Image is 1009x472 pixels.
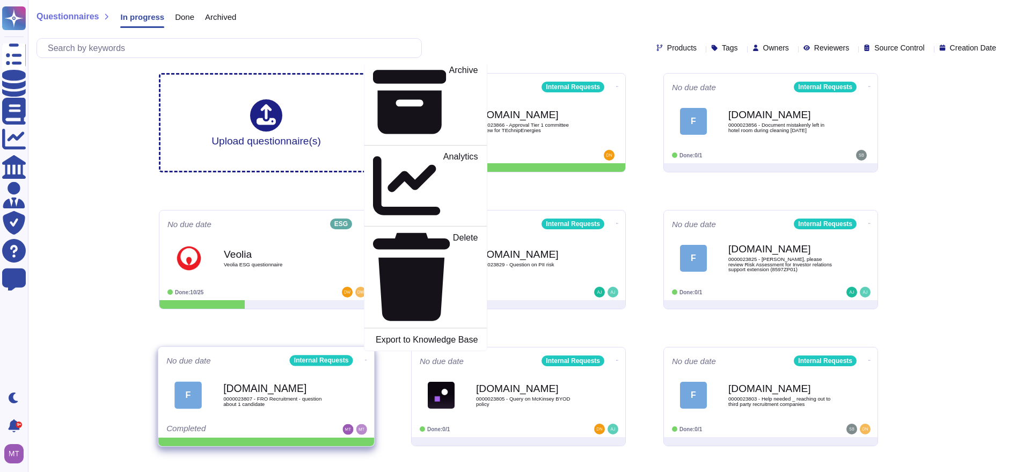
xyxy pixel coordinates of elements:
[728,110,836,120] b: [DOMAIN_NAME]
[680,108,707,135] div: F
[860,424,871,434] img: user
[763,44,789,52] span: Owners
[420,357,464,365] span: No due date
[364,333,487,346] a: Export to Knowledge Base
[175,13,194,21] span: Done
[428,382,455,409] img: Logo
[794,219,857,229] div: Internal Requests
[672,357,716,365] span: No due date
[608,424,618,434] img: user
[176,245,202,272] img: Logo
[342,287,353,297] img: user
[542,355,604,366] div: Internal Requests
[167,220,211,228] span: No due date
[290,355,353,366] div: Internal Requests
[453,234,478,321] p: Delete
[175,289,203,295] span: Done: 10/25
[950,44,996,52] span: Creation Date
[355,287,366,297] img: user
[476,249,583,259] b: [DOMAIN_NAME]
[427,426,450,432] span: Done: 0/1
[376,336,478,344] p: Export to Knowledge Base
[476,396,583,406] span: 0000023805 - Query on McKinsey BYOD policy
[42,39,421,57] input: Search by keywords
[680,245,707,272] div: F
[672,83,716,91] span: No due date
[174,381,202,409] div: F
[608,287,618,297] img: user
[672,220,716,228] span: No due date
[856,150,867,161] img: user
[4,444,24,463] img: user
[443,153,478,220] p: Analytics
[476,122,583,133] span: 0000023866 - Approval Tier 1 committee Review for TEchnipEnergies
[356,424,367,435] img: user
[667,44,697,52] span: Products
[542,219,604,229] div: Internal Requests
[476,262,583,267] span: 0000023829 - Question on PII risk
[846,287,857,297] img: user
[330,219,352,229] div: ESG
[722,44,738,52] span: Tags
[211,99,321,146] div: Upload questionnaire(s)
[223,383,332,394] b: [DOMAIN_NAME]
[728,257,836,272] span: 0000023825 - [PERSON_NAME], please review Risk Assessment for Investor relations support extensio...
[680,382,707,409] div: F
[224,262,331,267] span: Veolia ESG questionnaire
[814,44,849,52] span: Reviewers
[224,249,331,259] b: Veolia
[728,244,836,254] b: [DOMAIN_NAME]
[728,122,836,133] span: 0000023856 - Document mistakenly left in hotel room during cleaning [DATE]
[679,289,702,295] span: Done: 0/1
[794,355,857,366] div: Internal Requests
[166,357,211,365] span: No due date
[205,13,236,21] span: Archived
[16,422,22,428] div: 9+
[594,287,605,297] img: user
[874,44,924,52] span: Source Control
[679,153,702,158] span: Done: 0/1
[728,396,836,406] span: 0000023803 - Help needed _ reaching out to third party recruitment companies
[679,426,702,432] span: Done: 0/1
[476,110,583,120] b: [DOMAIN_NAME]
[36,12,99,21] span: Questionnaires
[846,424,857,434] img: user
[120,13,164,21] span: In progress
[604,150,615,161] img: user
[2,442,31,466] button: user
[476,383,583,394] b: [DOMAIN_NAME]
[342,424,353,435] img: user
[594,424,605,434] img: user
[364,150,487,222] a: Analytics
[542,82,604,92] div: Internal Requests
[166,424,299,435] div: Completed
[364,63,487,141] a: Archive
[860,287,871,297] img: user
[364,231,487,323] a: Delete
[794,82,857,92] div: Internal Requests
[728,383,836,394] b: [DOMAIN_NAME]
[449,66,478,139] p: Archive
[223,396,332,406] span: 0000023807 - FRO Recruitment - question about 1 candidate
